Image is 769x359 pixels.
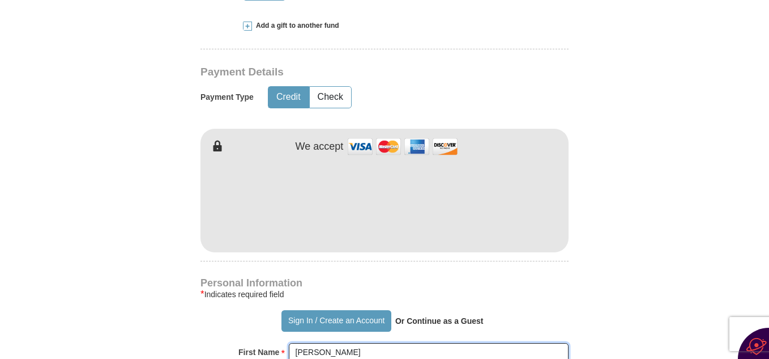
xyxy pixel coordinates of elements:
img: credit cards accepted [346,134,459,159]
div: Indicates required field [200,288,569,301]
strong: Or Continue as a Guest [395,316,484,326]
button: Check [310,87,351,108]
button: Sign In / Create an Account [281,310,391,332]
h5: Payment Type [200,92,254,102]
h4: Personal Information [200,278,569,288]
button: Credit [268,87,309,108]
h3: Payment Details [200,66,489,79]
h4: We accept [296,141,344,153]
span: Add a gift to another fund [252,21,339,31]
